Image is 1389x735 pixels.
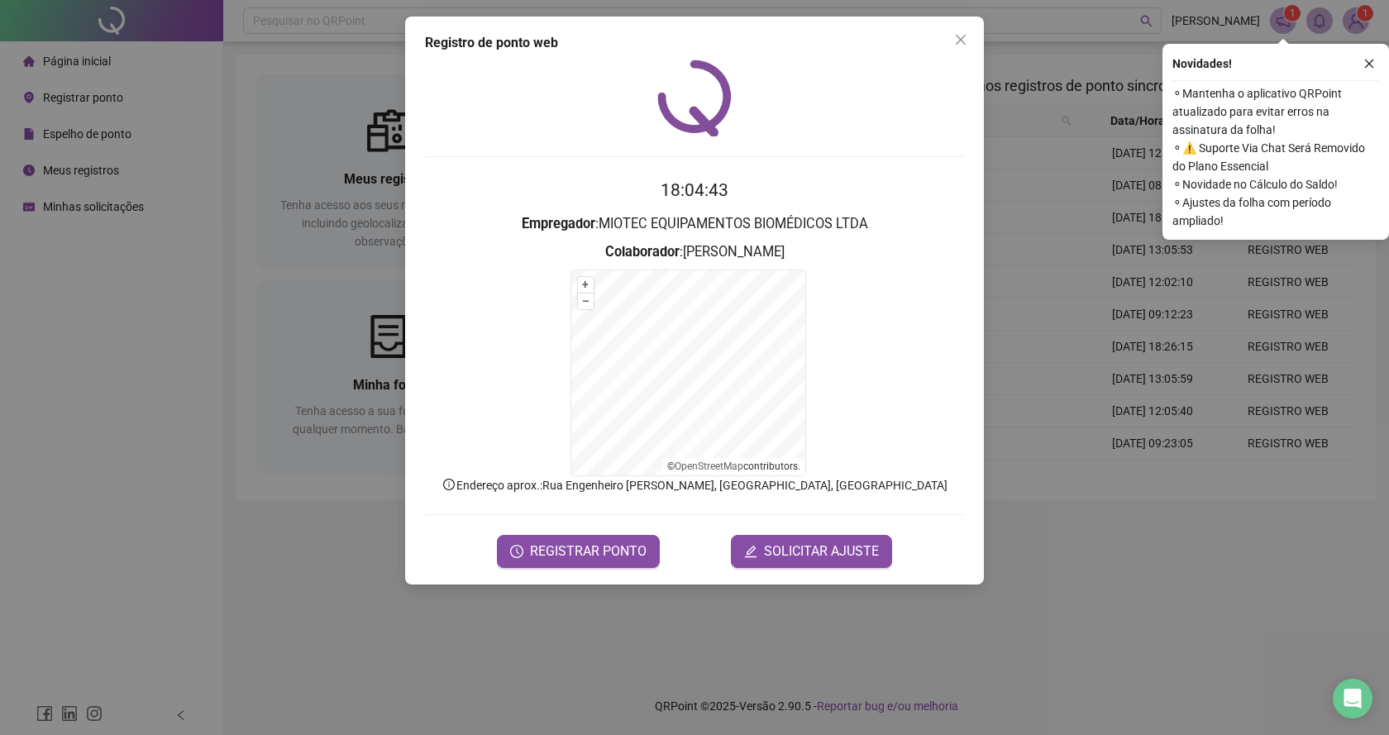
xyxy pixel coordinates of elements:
h3: : MIOTEC EQUIPAMENTOS BIOMÉDICOS LTDA [425,213,964,235]
img: QRPoint [657,60,732,136]
div: Registro de ponto web [425,33,964,53]
span: ⚬ ⚠️ Suporte Via Chat Será Removido do Plano Essencial [1172,139,1379,175]
button: Close [947,26,974,53]
a: OpenStreetMap [675,461,743,472]
span: REGISTRAR PONTO [530,542,647,561]
span: close [1363,58,1375,69]
span: SOLICITAR AJUSTE [764,542,879,561]
h3: : [PERSON_NAME] [425,241,964,263]
time: 18:04:43 [661,180,728,200]
strong: Colaborador [605,244,680,260]
p: Endereço aprox. : Rua Engenheiro [PERSON_NAME], [GEOGRAPHIC_DATA], [GEOGRAPHIC_DATA] [425,476,964,494]
span: ⚬ Novidade no Cálculo do Saldo! [1172,175,1379,193]
strong: Empregador [522,216,595,231]
span: edit [744,545,757,558]
span: ⚬ Mantenha o aplicativo QRPoint atualizado para evitar erros na assinatura da folha! [1172,84,1379,139]
span: close [954,33,967,46]
span: clock-circle [510,545,523,558]
button: – [578,294,594,309]
span: Novidades ! [1172,55,1232,73]
span: ⚬ Ajustes da folha com período ampliado! [1172,193,1379,230]
button: editSOLICITAR AJUSTE [731,535,892,568]
div: Open Intercom Messenger [1333,679,1372,718]
button: + [578,277,594,293]
span: info-circle [442,477,456,492]
button: REGISTRAR PONTO [497,535,660,568]
li: © contributors. [667,461,800,472]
